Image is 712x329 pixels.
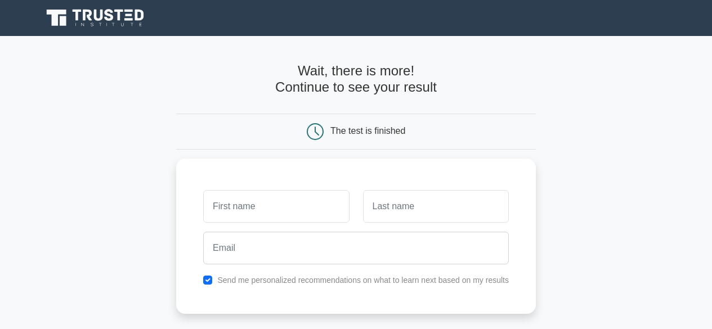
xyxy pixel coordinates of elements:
[330,126,405,136] div: The test is finished
[203,190,349,223] input: First name
[203,232,509,264] input: Email
[363,190,509,223] input: Last name
[217,276,509,285] label: Send me personalized recommendations on what to learn next based on my results
[176,63,536,96] h4: Wait, there is more! Continue to see your result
